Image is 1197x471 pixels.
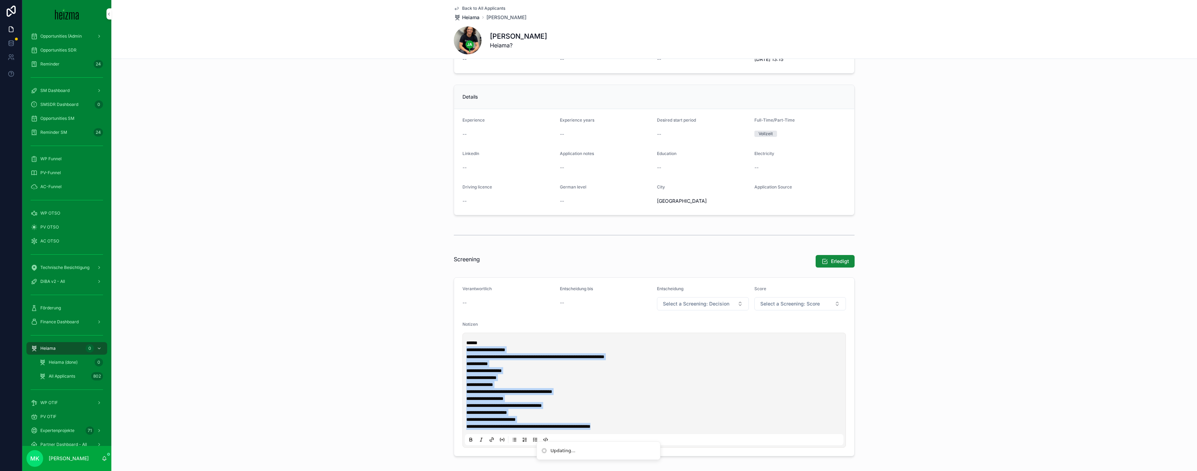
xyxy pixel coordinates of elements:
[55,8,79,20] img: App logo
[657,56,661,63] span: --
[490,31,547,41] h1: [PERSON_NAME]
[759,131,773,137] div: Vollzeit
[26,221,107,233] a: PV OTSO
[40,210,60,216] span: WP OTSO
[40,130,67,135] span: Reminder SM
[490,41,547,49] span: Heiama?
[462,198,467,204] span: --
[26,235,107,247] a: AC OTSO
[95,358,103,366] div: 0
[26,424,107,437] a: Expertenprojekte71
[40,224,59,230] span: PV OTSO
[462,6,505,11] span: Back to All Applicants
[40,61,60,67] span: Reminder
[560,164,564,171] span: --
[35,356,107,369] a: Heiama (done)0
[26,302,107,314] a: Förderung
[560,56,564,63] span: --
[754,151,774,156] span: Electricity
[40,33,82,39] span: Opportunities (Admin
[486,14,526,21] a: [PERSON_NAME]
[462,56,467,63] span: --
[26,396,107,409] a: WP OTIF
[26,153,107,165] a: WP Funnel
[26,167,107,179] a: PV-Funnel
[26,44,107,56] a: Opportunities SDR
[462,299,467,306] span: --
[26,342,107,355] a: Heiama0
[560,131,564,138] span: --
[657,184,665,190] span: City
[560,198,564,204] span: --
[40,102,78,107] span: SMSDR Dashboard
[86,344,94,353] div: 0
[560,286,593,291] span: Entscheidung bis
[754,117,795,123] span: Full-Time/Part-Time
[40,305,61,311] span: Förderung
[657,151,676,156] span: Education
[657,198,749,204] span: [GEOGRAPHIC_DATA]
[462,164,467,171] span: --
[560,299,564,306] span: --
[40,442,87,447] span: Partner Dashboard - All
[462,14,479,21] span: Heiama
[454,6,505,11] a: Back to All Applicants
[40,319,79,325] span: Finance Dashboard
[26,126,107,139] a: Reminder SM24
[657,286,683,291] span: Entscheidung
[40,88,70,93] span: SM Dashboard
[40,414,56,419] span: PV OTIF
[40,400,58,406] span: WP OTIF
[26,438,107,451] a: Partner Dashboard - All
[26,84,107,97] a: SM Dashboard
[663,300,729,307] span: Select a Screening: Decision
[657,117,696,123] span: Desired start period
[40,116,74,121] span: Opportunities SM
[754,56,846,63] span: [DATE] 13:15
[40,170,61,176] span: PV-Funnel
[40,346,56,351] span: Heiama
[760,300,820,307] span: Select a Screening: Score
[754,164,759,171] span: --
[40,184,62,190] span: AC-Funnel
[40,428,74,433] span: Expertenprojekte
[462,117,485,123] span: Experience
[754,297,846,310] button: Select Button
[462,286,492,291] span: Verantwortlich
[26,410,107,423] a: PV OTIF
[40,238,59,244] span: AC OTSO
[30,454,39,463] span: MK
[462,131,467,138] span: --
[86,426,94,435] div: 71
[35,370,107,383] a: All Applicants802
[40,47,77,53] span: Opportunities SDR
[95,100,103,109] div: 0
[657,297,749,310] button: Select Button
[26,275,107,288] a: DiBA v2 - All
[40,265,89,270] span: Technische Besichtigung
[40,279,65,284] span: DiBA v2 - All
[754,286,766,291] span: Score
[657,164,661,171] span: --
[462,322,478,327] span: Notizen
[462,151,479,156] span: LinkedIn
[26,207,107,219] a: WP OTSO
[94,60,103,68] div: 24
[26,98,107,111] a: SMSDR Dashboard0
[26,180,107,193] a: AC-Funnel
[40,156,62,162] span: WP Funnel
[26,112,107,125] a: Opportunities SM
[560,117,594,123] span: Experience years
[462,184,492,190] span: Driving licence
[26,316,107,328] a: Finance Dashboard
[560,151,594,156] span: Application notes
[26,30,107,43] a: Opportunities (Admin
[560,184,586,190] span: German level
[26,261,107,274] a: Technische Besichtigung
[462,94,478,100] span: Details
[454,14,479,21] a: Heiama
[454,255,480,263] span: Screening
[49,373,75,379] span: All Applicants
[49,360,78,365] span: Heiama (done)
